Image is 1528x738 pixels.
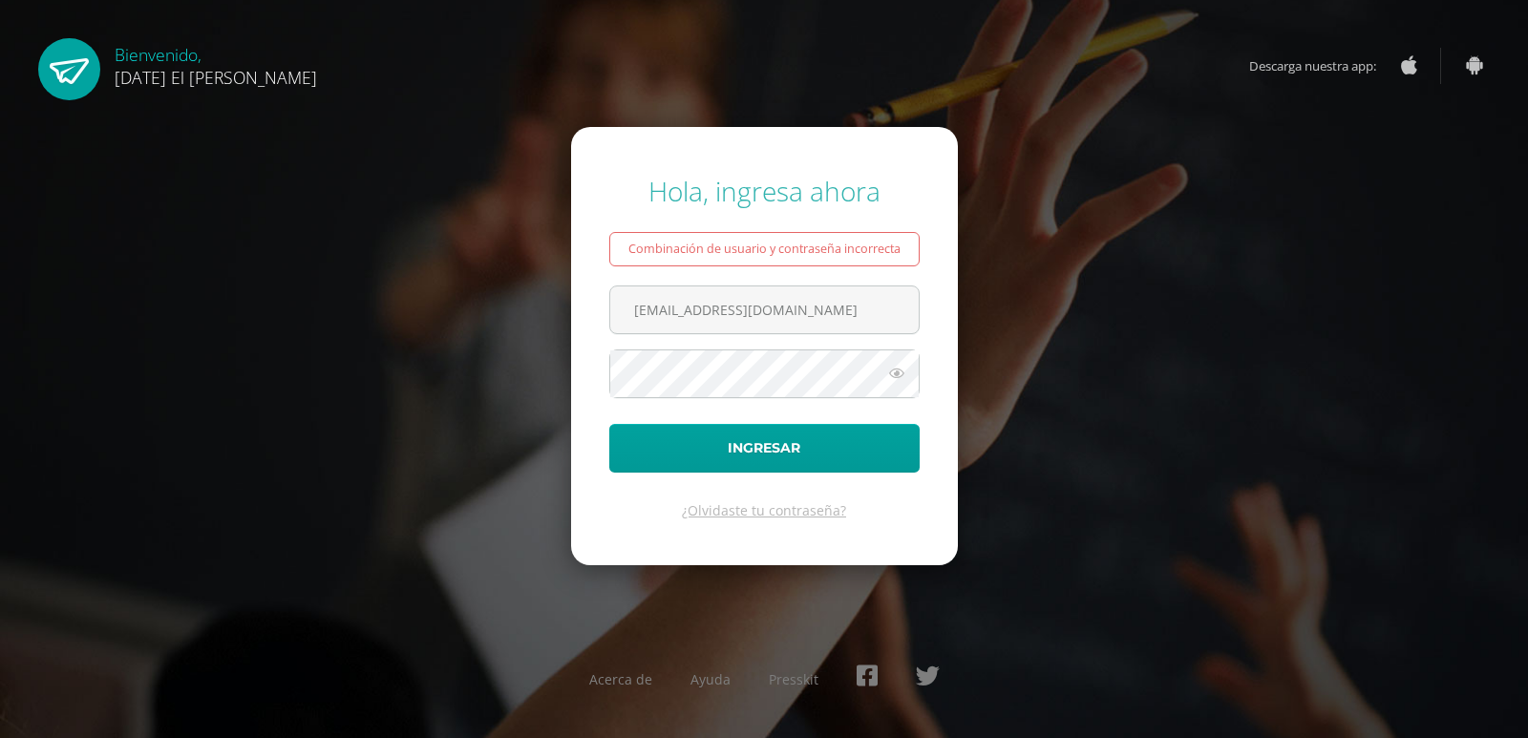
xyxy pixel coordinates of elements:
button: Ingresar [609,424,920,473]
span: [DATE] El [PERSON_NAME] [115,66,317,89]
a: ¿Olvidaste tu contraseña? [682,501,846,519]
a: Ayuda [690,670,731,688]
input: Correo electrónico o usuario [610,286,919,333]
a: Acerca de [589,670,652,688]
span: Descarga nuestra app: [1249,48,1395,84]
a: Presskit [769,670,818,688]
div: Combinación de usuario y contraseña incorrecta [609,232,920,266]
div: Hola, ingresa ahora [609,173,920,209]
div: Bienvenido, [115,38,317,89]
